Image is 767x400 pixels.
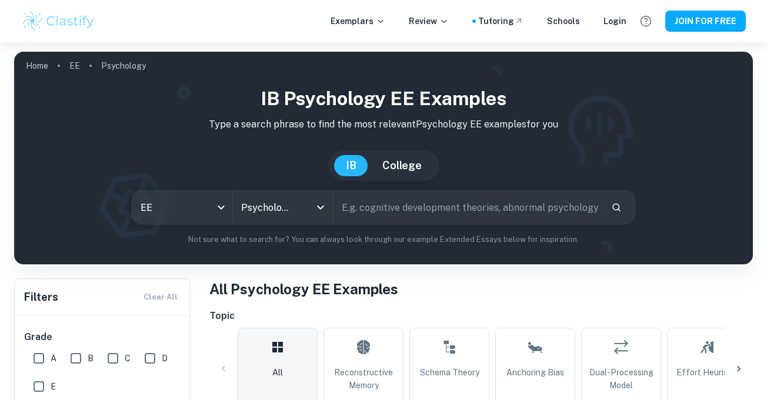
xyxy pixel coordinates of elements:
button: Open [312,199,329,216]
button: Help and Feedback [636,11,656,31]
a: Home [26,58,48,74]
a: Schools [547,15,580,28]
img: profile cover [14,52,753,264]
span: Anchoring Bias [506,366,564,379]
a: Tutoring [478,15,523,28]
button: Search [606,197,626,217]
a: EE [69,58,80,74]
a: Login [603,15,626,28]
p: Not sure what to search for? You can always look through our example Extended Essays below for in... [24,234,743,246]
span: Dual-Processing Model [586,366,656,392]
div: EE [132,191,232,224]
p: Type a search phrase to find the most relevant Psychology EE examples for you [24,117,743,132]
h1: IB Psychology EE examples [24,85,743,113]
span: E [51,380,56,393]
h6: Grade [24,330,182,344]
span: All [272,366,283,379]
span: Schema Theory [420,366,479,379]
button: IB [334,155,368,176]
img: Clastify logo [21,9,96,33]
p: Exemplars [331,15,385,28]
button: College [371,155,433,176]
p: Review [409,15,449,28]
span: B [88,352,94,365]
input: E.g. cognitive development theories, abnormal psychology case studies, social psychology experime... [334,191,602,224]
span: Effort Heuristic [676,366,738,379]
h6: Filters [24,289,58,305]
span: C [125,352,131,365]
span: A [51,352,56,365]
span: Reconstructive Memory [329,366,398,392]
h1: All Psychology EE Examples [209,278,753,300]
span: D [162,352,168,365]
button: JOIN FOR FREE [665,11,746,32]
h6: Topic [209,309,753,323]
p: Psychology [101,59,146,72]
